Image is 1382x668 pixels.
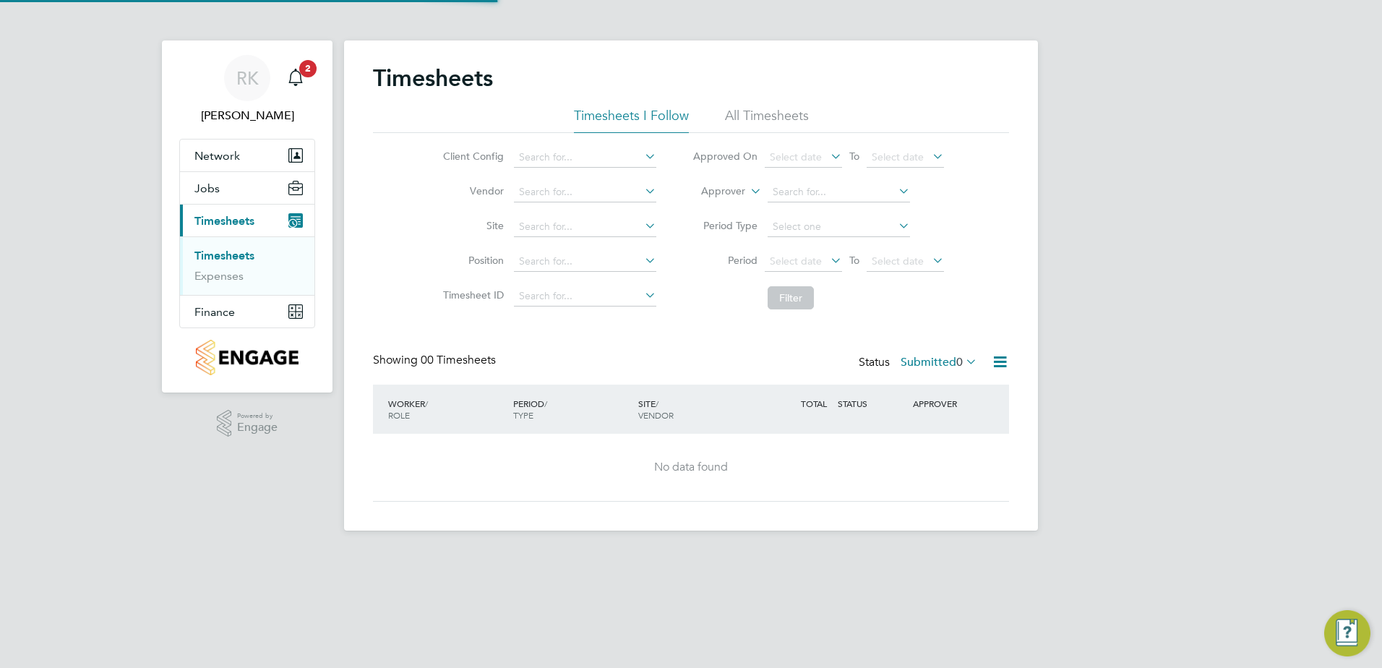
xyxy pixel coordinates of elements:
span: Timesheets [194,214,254,228]
span: ROLE [388,409,410,421]
label: Vendor [439,184,504,197]
span: 2 [299,60,317,77]
button: Network [180,140,314,171]
label: Position [439,254,504,267]
span: Select date [770,254,822,267]
div: Timesheets [180,236,314,295]
input: Search for... [514,182,656,202]
div: STATUS [834,390,909,416]
span: Roisin Kelly [179,107,315,124]
label: Client Config [439,150,504,163]
input: Search for... [514,252,656,272]
div: Status [859,353,980,373]
div: WORKER [385,390,510,428]
a: Expenses [194,269,244,283]
input: Search for... [514,286,656,307]
button: Filter [768,286,814,309]
div: No data found [387,460,995,475]
li: All Timesheets [725,107,809,133]
input: Search for... [514,217,656,237]
span: Jobs [194,181,220,195]
label: Period [692,254,757,267]
a: 2 [281,55,310,101]
label: Approved On [692,150,757,163]
span: To [845,251,864,270]
span: Engage [237,421,278,434]
span: Select date [770,150,822,163]
span: 0 [956,355,963,369]
a: Powered byEngage [217,410,278,437]
div: APPROVER [909,390,984,416]
span: TOTAL [801,398,827,409]
a: Timesheets [194,249,254,262]
a: RK[PERSON_NAME] [179,55,315,124]
span: Select date [872,254,924,267]
input: Search for... [514,147,656,168]
li: Timesheets I Follow [574,107,689,133]
button: Timesheets [180,205,314,236]
span: Powered by [237,410,278,422]
div: SITE [635,390,760,428]
label: Period Type [692,219,757,232]
a: Go to home page [179,340,315,375]
nav: Main navigation [162,40,332,393]
span: Finance [194,305,235,319]
span: Select date [872,150,924,163]
span: TYPE [513,409,533,421]
span: Network [194,149,240,163]
span: RK [236,69,259,87]
div: PERIOD [510,390,635,428]
input: Select one [768,217,910,237]
button: Engage Resource Center [1324,610,1370,656]
span: 00 Timesheets [421,353,496,367]
span: / [656,398,658,409]
button: Finance [180,296,314,327]
span: / [425,398,428,409]
label: Approver [680,184,745,199]
span: To [845,147,864,166]
label: Timesheet ID [439,288,504,301]
h2: Timesheets [373,64,493,93]
button: Jobs [180,172,314,204]
input: Search for... [768,182,910,202]
span: / [544,398,547,409]
img: countryside-properties-logo-retina.png [196,340,298,375]
span: VENDOR [638,409,674,421]
label: Submitted [901,355,977,369]
div: Showing [373,353,499,368]
label: Site [439,219,504,232]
